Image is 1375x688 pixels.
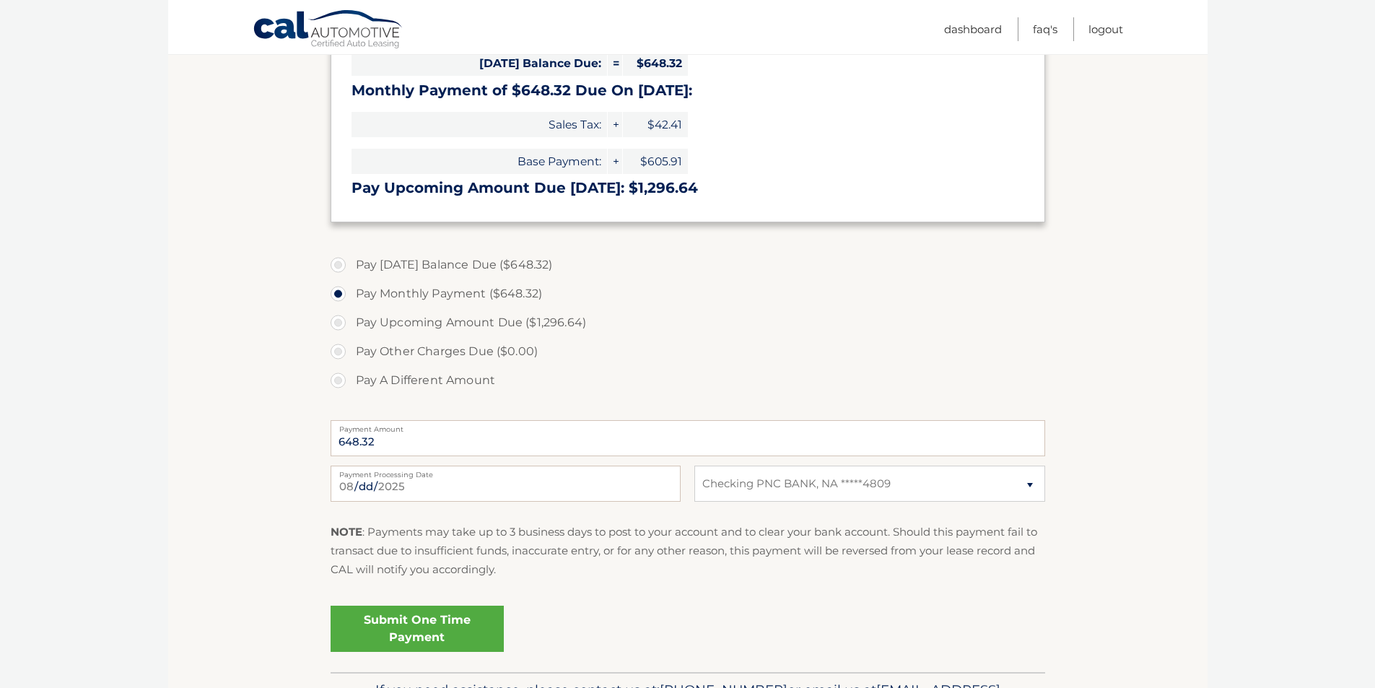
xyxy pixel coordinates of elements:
span: Base Payment: [352,149,607,174]
strong: NOTE [331,525,362,539]
label: Payment Processing Date [331,466,681,477]
label: Payment Amount [331,420,1045,432]
span: = [608,51,622,76]
a: Submit One Time Payment [331,606,504,652]
label: Pay A Different Amount [331,366,1045,395]
label: Pay [DATE] Balance Due ($648.32) [331,251,1045,279]
p: : Payments may take up to 3 business days to post to your account and to clear your bank account.... [331,523,1045,580]
a: FAQ's [1033,17,1057,41]
label: Pay Monthly Payment ($648.32) [331,279,1045,308]
label: Pay Other Charges Due ($0.00) [331,337,1045,366]
span: + [608,112,622,137]
span: [DATE] Balance Due: [352,51,607,76]
a: Logout [1088,17,1123,41]
a: Cal Automotive [253,9,404,51]
span: $605.91 [623,149,688,174]
span: + [608,149,622,174]
span: $42.41 [623,112,688,137]
a: Dashboard [944,17,1002,41]
input: Payment Amount [331,420,1045,456]
h3: Pay Upcoming Amount Due [DATE]: $1,296.64 [352,179,1024,197]
span: $648.32 [623,51,688,76]
h3: Monthly Payment of $648.32 Due On [DATE]: [352,82,1024,100]
label: Pay Upcoming Amount Due ($1,296.64) [331,308,1045,337]
span: Sales Tax: [352,112,607,137]
input: Payment Date [331,466,681,502]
